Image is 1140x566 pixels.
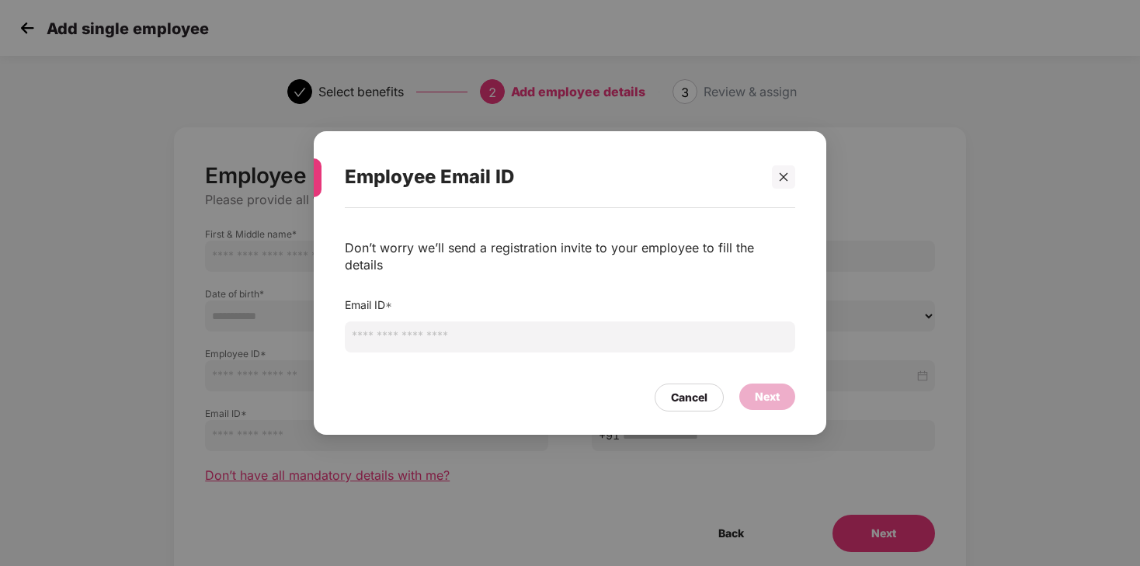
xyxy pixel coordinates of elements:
[671,389,707,406] div: Cancel
[345,239,795,273] div: Don’t worry we’ll send a registration invite to your employee to fill the details
[778,172,789,182] span: close
[345,298,392,311] label: Email ID
[345,147,758,207] div: Employee Email ID
[755,388,780,405] div: Next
